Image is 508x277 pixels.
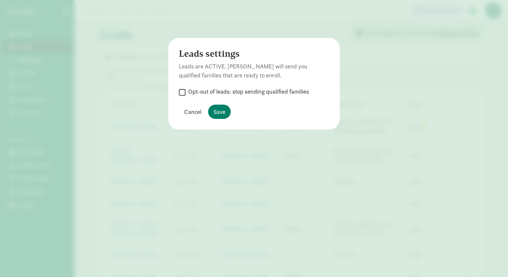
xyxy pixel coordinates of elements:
label: Opt-out of leads: stop sending qualified families [186,88,309,96]
h2: Leads settings [179,48,329,59]
button: Cancel [179,105,207,119]
div: Leads are ACTIVE. [PERSON_NAME] will send you qualified families that are ready to enroll. [179,62,329,80]
span: Save [213,107,225,116]
iframe: Chat Widget [475,245,508,277]
span: Cancel [184,107,201,116]
button: Save [208,105,231,119]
